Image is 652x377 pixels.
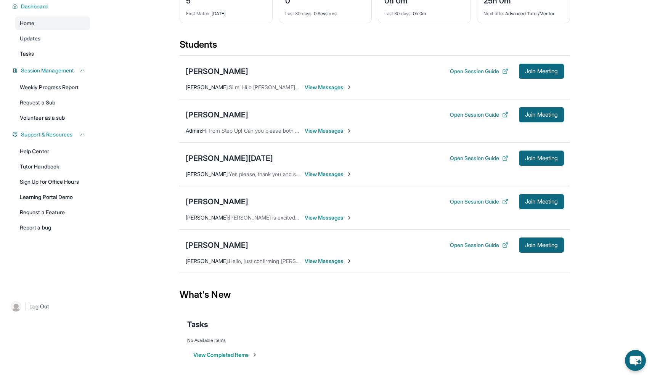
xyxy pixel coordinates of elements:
[305,214,352,221] span: View Messages
[15,32,90,45] a: Updates
[18,3,85,10] button: Dashboard
[384,6,464,17] div: 0h 0m
[305,170,352,178] span: View Messages
[450,241,508,249] button: Open Session Guide
[229,84,414,90] span: Si mi Hijo [PERSON_NAME] esta listo para empezar mañana Martes alas 3pm
[15,144,90,158] a: Help Center
[29,303,49,310] span: Log Out
[625,350,646,371] button: chat-button
[450,111,508,119] button: Open Session Guide
[187,319,208,330] span: Tasks
[15,47,90,61] a: Tasks
[229,214,363,221] span: [PERSON_NAME] is excited to start the learning journey
[186,6,266,17] div: [DATE]
[483,11,504,16] span: Next title :
[186,11,210,16] span: First Match :
[305,257,352,265] span: View Messages
[450,67,508,75] button: Open Session Guide
[519,194,564,209] button: Join Meeting
[384,11,412,16] span: Last 30 days :
[15,96,90,109] a: Request a Sub
[180,39,570,55] div: Students
[285,6,365,17] div: 0 Sessions
[229,258,424,264] span: Hello, just confirming [PERSON_NAME] will be able to make it to tutoring [DATE]?
[525,112,558,117] span: Join Meeting
[305,127,352,135] span: View Messages
[186,84,229,90] span: [PERSON_NAME] :
[519,107,564,122] button: Join Meeting
[450,198,508,205] button: Open Session Guide
[346,258,352,264] img: Chevron-Right
[21,67,74,74] span: Session Management
[15,80,90,94] a: Weekly Progress Report
[346,128,352,134] img: Chevron-Right
[187,337,562,343] div: No Available Items
[8,298,90,315] a: |Log Out
[186,214,229,221] span: [PERSON_NAME] :
[15,221,90,234] a: Report a bug
[186,153,273,164] div: [PERSON_NAME][DATE]
[20,35,41,42] span: Updates
[11,301,21,312] img: user-img
[186,109,248,120] div: [PERSON_NAME]
[186,66,248,77] div: [PERSON_NAME]
[15,175,90,189] a: Sign Up for Office Hours
[15,205,90,219] a: Request a Feature
[186,258,229,264] span: [PERSON_NAME] :
[186,240,248,250] div: [PERSON_NAME]
[525,199,558,204] span: Join Meeting
[20,19,34,27] span: Home
[15,16,90,30] a: Home
[525,156,558,160] span: Join Meeting
[18,131,85,138] button: Support & Resources
[285,11,313,16] span: Last 30 days :
[186,171,229,177] span: [PERSON_NAME] :
[229,171,341,177] span: Yes please, thank you and sorry for the trouble
[193,351,258,359] button: View Completed Items
[20,50,34,58] span: Tasks
[21,131,72,138] span: Support & Resources
[519,151,564,166] button: Join Meeting
[180,278,570,311] div: What's New
[483,6,564,17] div: Advanced Tutor/Mentor
[525,243,558,247] span: Join Meeting
[186,127,202,134] span: Admin :
[519,64,564,79] button: Join Meeting
[186,196,248,207] div: [PERSON_NAME]
[15,160,90,173] a: Tutor Handbook
[346,215,352,221] img: Chevron-Right
[21,3,48,10] span: Dashboard
[525,69,558,74] span: Join Meeting
[15,190,90,204] a: Learning Portal Demo
[15,111,90,125] a: Volunteer as a sub
[346,171,352,177] img: Chevron-Right
[305,83,352,91] span: View Messages
[346,84,352,90] img: Chevron-Right
[519,237,564,253] button: Join Meeting
[450,154,508,162] button: Open Session Guide
[18,67,85,74] button: Session Management
[24,302,26,311] span: |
